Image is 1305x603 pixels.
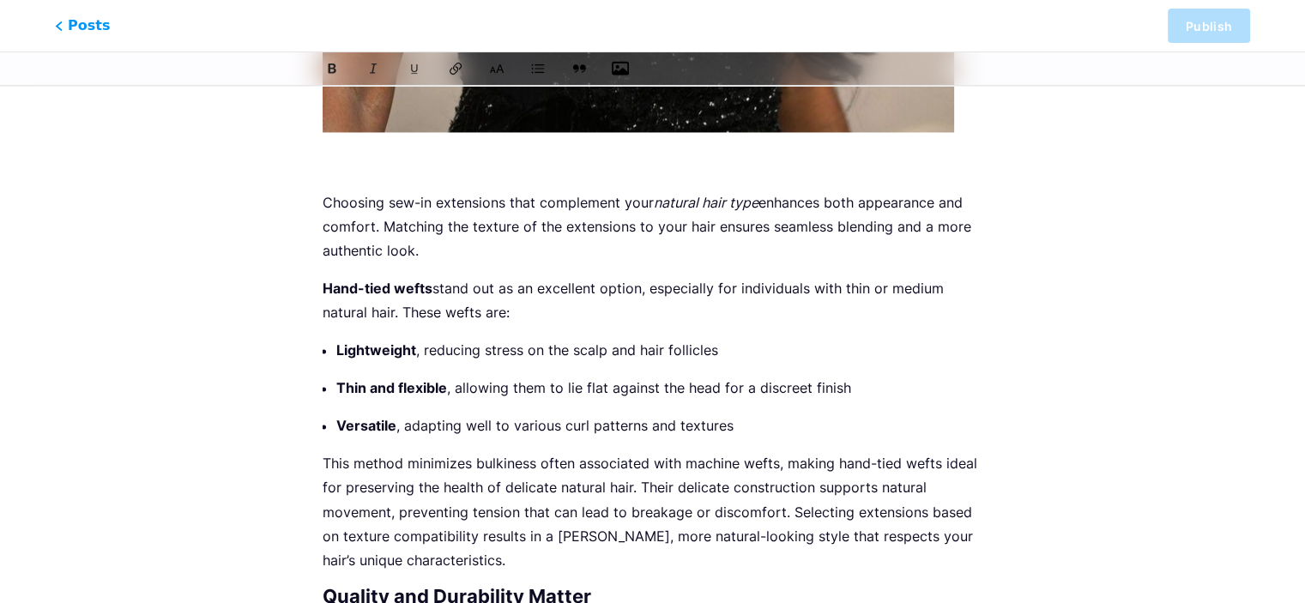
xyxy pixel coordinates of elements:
span: Posts [55,15,110,36]
p: , adapting well to various curl patterns and textures [336,413,982,437]
p: , reducing stress on the scalp and hair follicles [336,338,982,362]
strong: Versatile [336,417,396,434]
button: Publish [1168,9,1250,43]
p: This method minimizes bulkiness often associated with machine wefts, making hand-tied wefts ideal... [323,451,982,571]
strong: Thin and flexible [336,379,447,396]
p: stand out as an excellent option, especially for individuals with thin or medium natural hair. Th... [323,276,982,324]
p: , allowing them to lie flat against the head for a discreet finish [336,376,982,400]
strong: Hand-tied wefts [323,280,432,297]
strong: Lightweight [336,341,416,359]
span: Publish [1186,19,1232,33]
em: natural hair type [654,194,758,211]
p: Choosing sew-in extensions that complement your enhances both appearance and comfort. Matching th... [323,190,982,262]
